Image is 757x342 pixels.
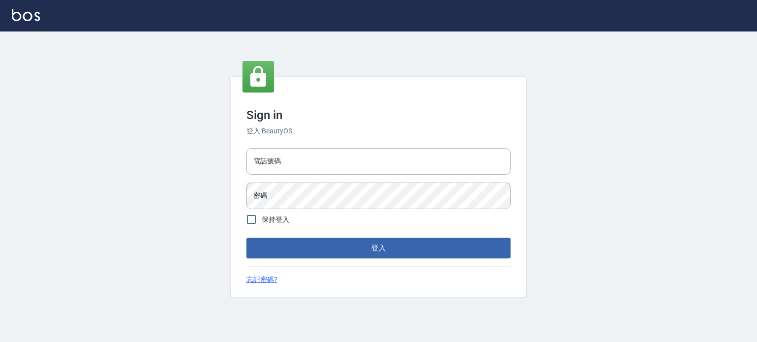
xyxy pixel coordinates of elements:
[246,275,277,285] a: 忘記密碼?
[246,126,511,136] h6: 登入 BeautyOS
[262,215,289,225] span: 保持登入
[12,9,40,21] img: Logo
[246,238,511,258] button: 登入
[246,108,511,122] h3: Sign in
